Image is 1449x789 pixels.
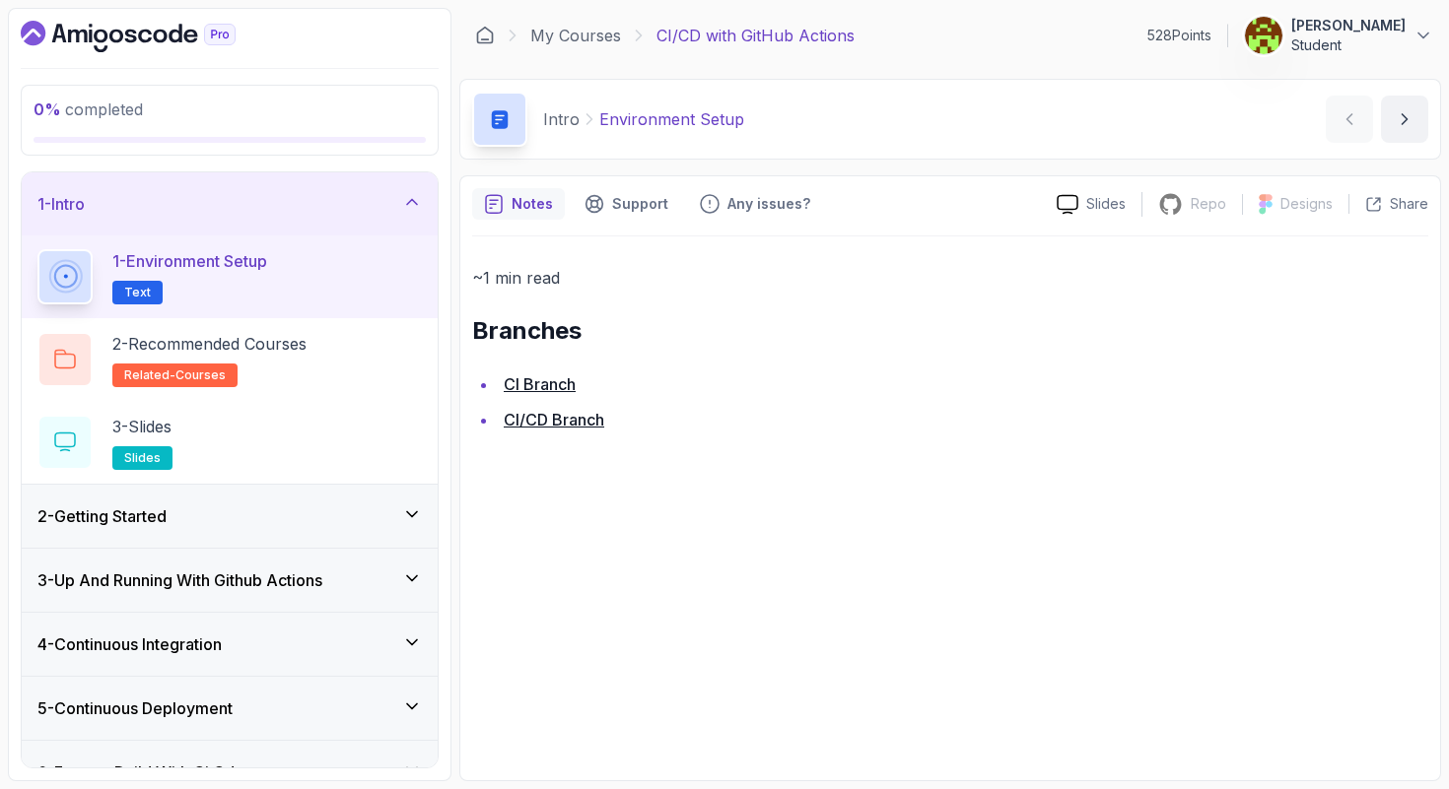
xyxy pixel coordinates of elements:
[1280,194,1333,214] p: Designs
[656,24,855,47] p: CI/CD with GitHub Actions
[112,332,307,356] p: 2 - Recommended Courses
[599,107,744,131] p: Environment Setup
[37,696,233,720] h3: 5 - Continuous Deployment
[37,192,85,216] h3: 1 - Intro
[472,188,565,220] button: notes button
[1381,96,1428,143] button: next content
[34,99,61,119] span: 0 %
[34,99,143,119] span: completed
[543,107,580,131] p: Intro
[22,549,438,612] button: 3-Up And Running With Github Actions
[612,194,668,214] p: Support
[1191,194,1226,214] p: Repo
[472,315,1428,347] h2: Branches
[1147,26,1211,45] p: 528 Points
[1326,96,1373,143] button: previous content
[112,249,267,273] p: 1 - Environment Setup
[530,24,621,47] a: My Courses
[573,188,680,220] button: Support button
[124,367,226,383] span: related-courses
[22,677,438,740] button: 5-Continuous Deployment
[727,194,810,214] p: Any issues?
[1390,194,1428,214] p: Share
[37,415,422,470] button: 3-Slidesslides
[1245,17,1282,54] img: user profile image
[1291,35,1406,55] p: Student
[22,485,438,548] button: 2-Getting Started
[475,26,495,45] a: Dashboard
[688,188,822,220] button: Feedback button
[21,21,281,52] a: Dashboard
[22,172,438,235] button: 1-Intro
[504,410,604,429] a: CI/CD Branch
[112,415,172,438] p: 3 - Slides
[1086,194,1126,214] p: Slides
[22,613,438,676] button: 4-Continuous Integration
[37,760,235,784] h3: 6 - Feature Build With Ci Cd
[1348,194,1428,214] button: Share
[37,632,222,656] h3: 4 - Continuous Integration
[124,285,151,300] span: Text
[1291,16,1406,35] p: [PERSON_NAME]
[1041,194,1141,215] a: Slides
[1244,16,1433,55] button: user profile image[PERSON_NAME]Student
[37,332,422,387] button: 2-Recommended Coursesrelated-courses
[124,450,161,466] span: slides
[504,374,576,394] a: CI Branch
[37,249,422,304] button: 1-Environment SetupText
[37,568,322,592] h3: 3 - Up And Running With Github Actions
[512,194,553,214] p: Notes
[472,264,1428,292] p: ~1 min read
[37,504,167,528] h3: 2 - Getting Started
